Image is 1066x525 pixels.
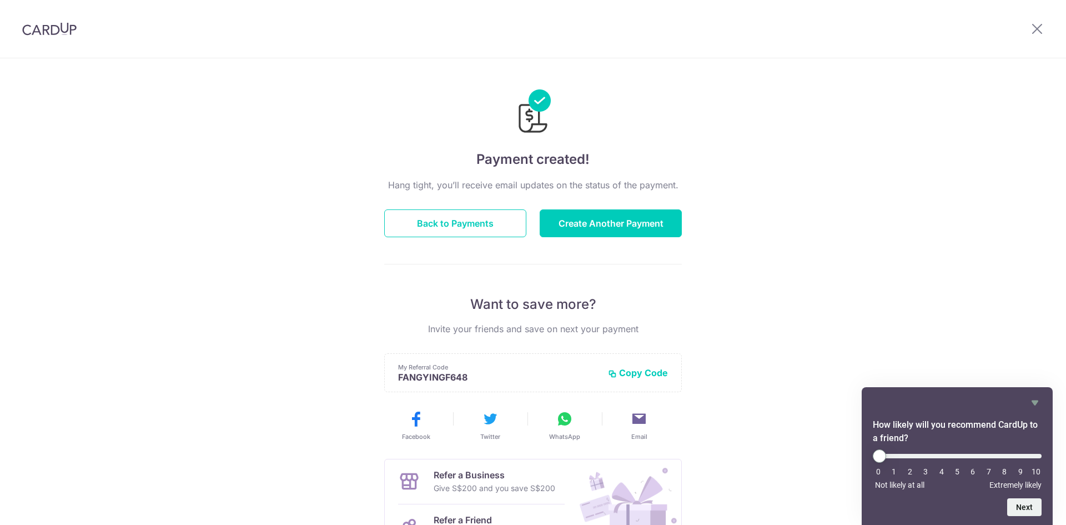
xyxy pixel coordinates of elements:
button: Twitter [457,410,523,441]
p: Refer a Business [434,468,555,482]
span: Facebook [402,432,430,441]
span: Extremely likely [989,481,1042,489]
button: Back to Payments [384,209,526,237]
li: 6 [967,467,978,476]
button: Facebook [383,410,449,441]
li: 2 [904,467,916,476]
span: WhatsApp [549,432,580,441]
span: Email [631,432,647,441]
li: 9 [1015,467,1026,476]
p: Invite your friends and save on next your payment [384,322,682,336]
h2: How likely will you recommend CardUp to a friend? Select an option from 0 to 10, with 0 being Not... [873,418,1042,445]
li: 5 [952,467,963,476]
p: FANGYINGF648 [398,372,599,383]
p: Hang tight, you’ll receive email updates on the status of the payment. [384,178,682,192]
button: Copy Code [608,367,668,378]
div: How likely will you recommend CardUp to a friend? Select an option from 0 to 10, with 0 being Not... [873,449,1042,489]
li: 3 [920,467,931,476]
p: Want to save more? [384,296,682,313]
li: 8 [999,467,1010,476]
li: 4 [936,467,947,476]
h4: Payment created! [384,149,682,169]
img: Payments [515,89,551,136]
li: 1 [888,467,899,476]
span: Twitter [480,432,500,441]
p: Give S$200 and you save S$200 [434,482,555,495]
span: Not likely at all [875,481,924,489]
p: My Referral Code [398,363,599,372]
button: Next question [1007,498,1042,516]
button: WhatsApp [532,410,597,441]
img: CardUp [22,22,77,36]
li: 10 [1030,467,1042,476]
li: 0 [873,467,884,476]
div: How likely will you recommend CardUp to a friend? Select an option from 0 to 10, with 0 being Not... [873,396,1042,516]
button: Create Another Payment [540,209,682,237]
li: 7 [983,467,994,476]
button: Email [606,410,672,441]
button: Hide survey [1028,396,1042,409]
